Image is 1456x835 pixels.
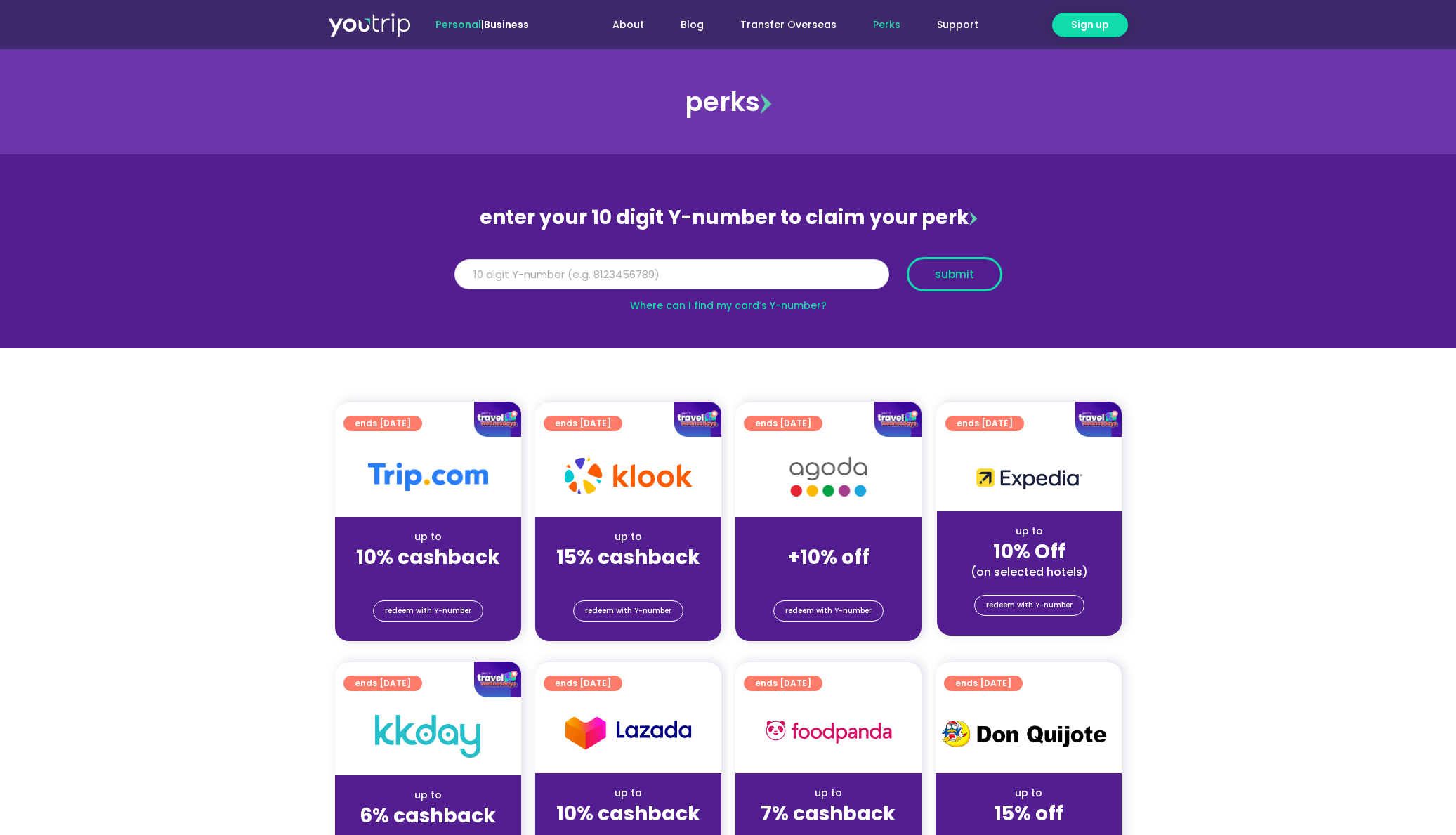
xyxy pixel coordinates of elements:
[544,676,622,691] a: ends [DATE]
[1071,18,1109,32] span: Sign up
[346,788,510,803] div: up to
[761,800,896,827] strong: 7% cashback
[454,257,1002,302] form: Y Number
[546,530,710,544] div: up to
[935,269,974,280] span: submit
[556,800,700,827] strong: 10% cashback
[346,570,510,585] div: (for stays only)
[944,676,1023,691] a: ends [DATE]
[907,257,1002,291] button: submit
[773,600,884,622] a: redeem with Y-number
[994,800,1063,827] strong: 15% off
[447,199,1009,236] div: enter your 10 digit Y-number to claim your perk
[974,595,1084,616] a: redeem with Y-number
[986,596,1073,615] span: redeem with Y-number
[785,601,872,621] span: redeem with Y-number
[556,544,700,571] strong: 15% cashback
[585,601,671,621] span: redeem with Y-number
[919,12,997,38] a: Support
[755,676,811,691] span: ends [DATE]
[948,524,1110,539] div: up to
[744,676,822,691] a: ends [DATE]
[947,786,1110,801] div: up to
[356,544,500,571] strong: 10% cashback
[662,12,722,38] a: Blog
[747,786,910,801] div: up to
[373,600,483,622] a: redeem with Y-number
[360,802,496,829] strong: 6% cashback
[594,12,662,38] a: About
[546,786,710,801] div: up to
[385,601,471,621] span: redeem with Y-number
[546,570,710,585] div: (for stays only)
[955,676,1011,691] span: ends [DATE]
[573,600,683,622] a: redeem with Y-number
[747,570,910,585] div: (for stays only)
[555,676,611,691] span: ends [DATE]
[346,530,510,544] div: up to
[815,530,841,544] span: up to
[993,538,1065,565] strong: 10% Off
[630,298,827,313] a: Where can I find my card’s Y-number?
[435,18,529,32] span: |
[567,12,997,38] nav: Menu
[454,259,889,290] input: 10 digit Y-number (e.g. 8123456789)
[787,544,870,571] strong: +10% off
[948,565,1110,579] div: (on selected hotels)
[435,18,481,32] span: Personal
[855,12,919,38] a: Perks
[1052,13,1128,37] a: Sign up
[722,12,855,38] a: Transfer Overseas
[484,18,529,32] a: Business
